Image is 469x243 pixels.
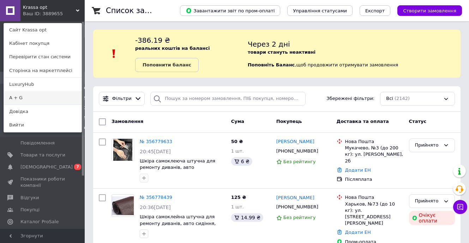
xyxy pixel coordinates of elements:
[276,195,314,201] a: [PERSON_NAME]
[326,95,374,102] span: Збережені фільтри:
[135,58,199,72] a: Поповнити баланс
[248,49,315,55] b: товари стануть неактивні
[409,119,427,124] span: Статус
[4,118,82,132] a: Вийти
[140,205,171,210] span: 20:36[DATE]
[112,194,134,217] a: Фото товару
[4,91,82,105] a: A + G
[231,119,244,124] span: Cума
[4,23,82,37] a: Сайт Krassa opt
[345,194,403,201] div: Нова Пошта
[345,176,403,183] div: Післяплата
[415,197,440,205] div: Прийнято
[395,96,410,101] span: (2142)
[360,5,391,16] button: Експорт
[112,119,143,124] span: Замовлення
[365,8,385,13] span: Експорт
[231,213,263,222] div: 14.99 ₴
[180,5,280,16] button: Завантажити звіт по пром-оплаті
[275,202,320,212] div: [PHONE_NUMBER]
[186,7,275,14] span: Завантажити звіт по пром-оплаті
[84,85,86,92] span: 0
[386,95,393,102] span: Всі
[345,230,371,235] a: Додати ЕН
[112,196,134,215] img: Фото товару
[140,158,215,183] a: Шкіра самоклеюча штучна для ремонту диванів, авто сидіння,меблів,галантереї заплатка латка
[276,138,314,145] a: [PERSON_NAME]
[231,157,252,166] div: 6 ₴
[415,142,440,149] div: Прийнято
[23,11,53,17] div: Ваш ID: 3889655
[84,95,86,102] span: 5
[140,149,171,154] span: 20:45[DATE]
[231,195,246,200] span: 125 ₴
[20,164,73,170] span: [DEMOGRAPHIC_DATA]
[345,145,403,164] div: Мукачево, №3 (до 200 кг): ул. [PERSON_NAME], 2б
[397,5,462,16] button: Створити замовлення
[112,138,134,161] a: Фото товару
[293,8,347,13] span: Управління статусами
[143,62,191,67] b: Поповнити баланс
[403,8,456,13] span: Створити замовлення
[113,139,132,161] img: Фото товару
[140,139,172,144] a: № 356779633
[109,48,119,59] img: :exclamation:
[135,36,170,45] span: -386.19 ₴
[20,195,39,201] span: Відгуки
[135,46,210,51] b: реальних коштів на балансі
[248,62,295,67] b: Поповніть Баланс
[345,138,403,145] div: Нова Пошта
[20,207,40,213] span: Покупці
[453,200,467,214] button: Чат з покупцем
[231,139,243,144] span: 50 ₴
[4,105,82,118] a: Довідка
[150,92,306,106] input: Пошук за номером замовлення, ПІБ покупця, номером телефону, Email, номером накладної
[345,201,403,227] div: Харьков, №73 (до 10 кг): ул. [STREET_ADDRESS][PERSON_NAME]
[4,50,82,64] a: Перевірити стан системи
[23,4,76,11] span: Krassa opt
[20,140,55,146] span: Повідомлення
[74,164,81,170] span: 7
[20,176,65,189] span: Показники роботи компанії
[337,119,389,124] span: Доставка та оплата
[248,35,461,72] div: , щоб продовжити отримувати замовлення
[231,204,244,209] span: 1 шт.
[84,125,86,132] span: 0
[390,8,462,13] a: Створити замовлення
[283,159,316,164] span: Без рейтингу
[409,211,455,225] div: Очікує оплати
[4,37,82,50] a: Кабінет покупця
[275,147,320,156] div: [PHONE_NUMBER]
[231,148,244,154] span: 1 шт.
[248,40,290,48] span: Через 2 дні
[4,64,82,77] a: Сторінка на маркетплейсі
[345,167,371,173] a: Додати ЕН
[287,5,353,16] button: Управління статусами
[140,195,172,200] a: № 356778439
[276,119,302,124] span: Покупець
[112,95,132,102] span: Фільтри
[106,6,178,15] h1: Список замовлень
[140,214,220,239] a: Шкіра самоклейна штучна для ремонту диванів, авто сидіння, меблів, галантереї латка 20 x 30 см, К...
[4,78,82,91] a: LuxuryHub
[20,219,59,225] span: Каталог ProSale
[20,152,65,158] span: Товари та послуги
[283,215,316,220] span: Без рейтингу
